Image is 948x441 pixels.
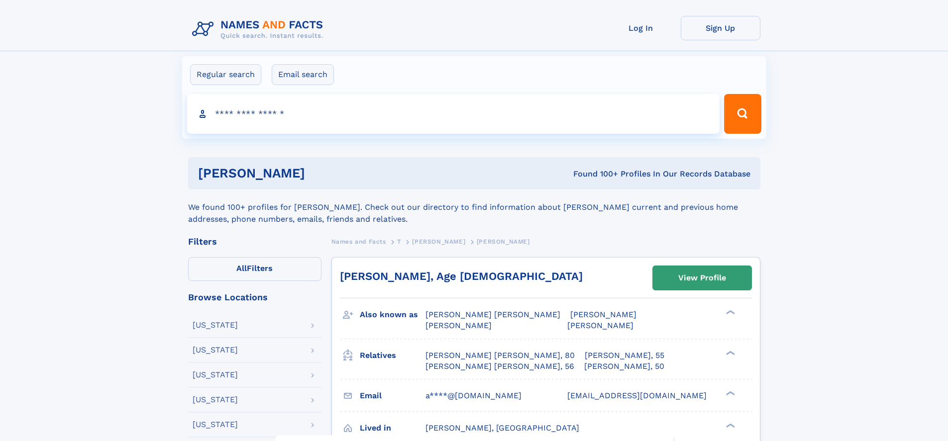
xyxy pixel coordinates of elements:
div: [US_STATE] [193,371,238,379]
h3: Email [360,387,425,404]
div: ❯ [724,390,736,396]
label: Filters [188,257,321,281]
span: [PERSON_NAME] [425,321,492,330]
div: Filters [188,237,321,246]
a: T [397,235,401,248]
div: [US_STATE] [193,421,238,429]
span: All [236,264,247,273]
span: [PERSON_NAME] [PERSON_NAME] [425,310,560,319]
a: [PERSON_NAME] [PERSON_NAME], 80 [425,350,575,361]
span: T [397,238,401,245]
label: Email search [272,64,334,85]
a: Log In [601,16,681,40]
h3: Lived in [360,420,425,437]
a: [PERSON_NAME], 55 [585,350,664,361]
h3: Also known as [360,306,425,323]
span: [EMAIL_ADDRESS][DOMAIN_NAME] [567,391,707,400]
div: We found 100+ profiles for [PERSON_NAME]. Check out our directory to find information about [PERS... [188,189,760,225]
h1: [PERSON_NAME] [198,167,439,179]
span: [PERSON_NAME] [477,238,530,245]
a: Sign Up [681,16,760,40]
a: [PERSON_NAME] [412,235,465,248]
a: [PERSON_NAME], 50 [584,361,664,372]
span: [PERSON_NAME] [412,238,465,245]
label: Regular search [190,64,261,85]
div: View Profile [678,266,726,289]
a: [PERSON_NAME] [PERSON_NAME], 56 [425,361,574,372]
a: [PERSON_NAME], Age [DEMOGRAPHIC_DATA] [340,270,583,282]
span: [PERSON_NAME], [GEOGRAPHIC_DATA] [425,423,579,433]
div: ❯ [724,422,736,429]
h3: Relatives [360,347,425,364]
button: Search Button [724,94,761,134]
span: [PERSON_NAME] [570,310,636,319]
div: Found 100+ Profiles In Our Records Database [439,169,750,179]
span: [PERSON_NAME] [567,321,633,330]
div: [US_STATE] [193,346,238,354]
a: View Profile [653,266,751,290]
div: [US_STATE] [193,321,238,329]
div: [US_STATE] [193,396,238,404]
input: search input [187,94,720,134]
div: ❯ [724,309,736,316]
a: Names and Facts [331,235,386,248]
div: Browse Locations [188,293,321,302]
img: Logo Names and Facts [188,16,331,43]
div: ❯ [724,350,736,356]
